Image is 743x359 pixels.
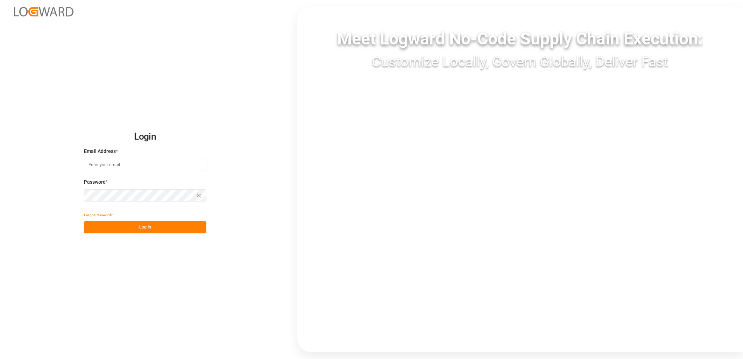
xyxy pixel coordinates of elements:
[84,221,206,233] button: Log In
[84,209,113,221] button: Forgot Password?
[84,159,206,171] input: Enter your email
[297,26,743,51] div: Meet Logward No-Code Supply Chain Execution:
[297,51,743,72] div: Customize Locally, Govern Globally, Deliver Fast
[84,148,116,155] span: Email Address
[84,178,106,186] span: Password
[14,7,73,16] img: Logward_new_orange.png
[84,126,206,148] h2: Login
